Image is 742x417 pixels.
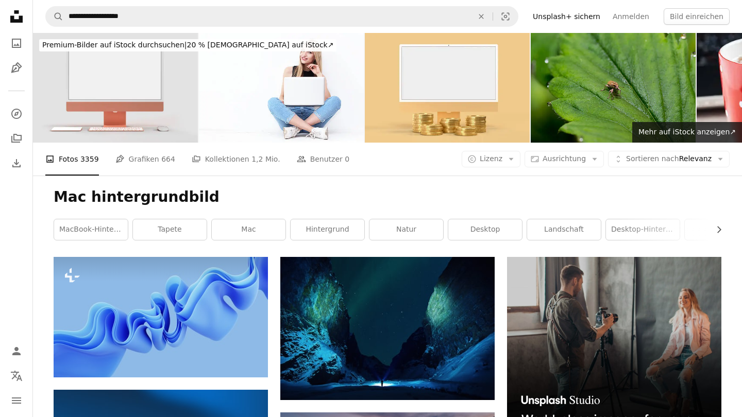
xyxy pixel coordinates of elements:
[345,153,349,165] span: 0
[6,341,27,361] a: Anmelden / Registrieren
[6,366,27,386] button: Sprache
[6,153,27,173] a: Bisherige Downloads
[33,33,343,58] a: Premium-Bilder auf iStock durchsuchen|20 % [DEMOGRAPHIC_DATA] auf iStock↗
[133,219,207,240] a: Tapete
[606,219,680,240] a: Desktop-Hintergrund
[527,8,606,25] a: Unsplash+ sichern
[480,154,502,163] span: Lizenz
[626,154,712,164] span: Relevanz
[462,151,520,167] button: Lizenz
[297,143,350,176] a: Benutzer 0
[365,33,530,143] img: Überwachen Sie iMac 24 Mockup mit Coin Template Für Präsentation Branding, Corporate Identity, We...
[54,257,268,377] img: 3D-Rendering, abstrakter moderner blauer Hintergrund, gefaltete Bänder Makro, Modetapete mit well...
[212,219,285,240] a: mac
[33,33,198,143] img: Überwachen Sie das iMac 24 Mockup-Template Für Präsentations-Branding, Corporate Identity, Werbun...
[54,312,268,322] a: 3D-Rendering, abstrakter moderner blauer Hintergrund, gefaltete Bänder Makro, Modetapete mit well...
[251,153,280,165] span: 1,2 Mio.
[525,151,604,167] button: Ausrichtung
[608,151,730,167] button: Sortieren nachRelevanz
[199,33,364,143] img: Glückliche junge Frau sitzen auf dem Boden und benutzt laptop
[46,7,63,26] button: Unsplash suchen
[710,219,721,240] button: Liste nach rechts verschieben
[6,103,27,124] a: Entdecken
[42,41,187,49] span: Premium-Bilder auf iStock durchsuchen |
[192,143,280,176] a: Kollektionen 1,2 Mio.
[6,390,27,411] button: Menü
[606,8,655,25] a: Anmelden
[39,39,336,51] div: 20 % [DEMOGRAPHIC_DATA] auf iStock ↗
[543,154,586,163] span: Ausrichtung
[161,153,175,165] span: 664
[369,219,443,240] a: Natur
[54,219,128,240] a: MacBook-Hintergrundbild
[632,122,742,143] a: Mehr auf iStock anzeigen↗
[493,7,518,26] button: Visuelle Suche
[6,128,27,149] a: Kollektionen
[6,58,27,78] a: Grafiken
[664,8,730,25] button: Bild einreichen
[527,219,601,240] a: Landschaft
[45,6,518,27] form: Finden Sie Bildmaterial auf der ganzen Webseite
[280,257,495,400] img: northern lights
[115,143,175,176] a: Grafiken 664
[638,128,736,136] span: Mehr auf iStock anzeigen ↗
[470,7,493,26] button: Löschen
[626,154,679,163] span: Sortieren nach
[280,324,495,333] a: northern lights
[6,33,27,54] a: Fotos
[291,219,364,240] a: Hintergrund
[448,219,522,240] a: Desktop
[531,33,696,143] img: Kleine Käfer
[54,188,721,206] h1: Mac hintergrundbild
